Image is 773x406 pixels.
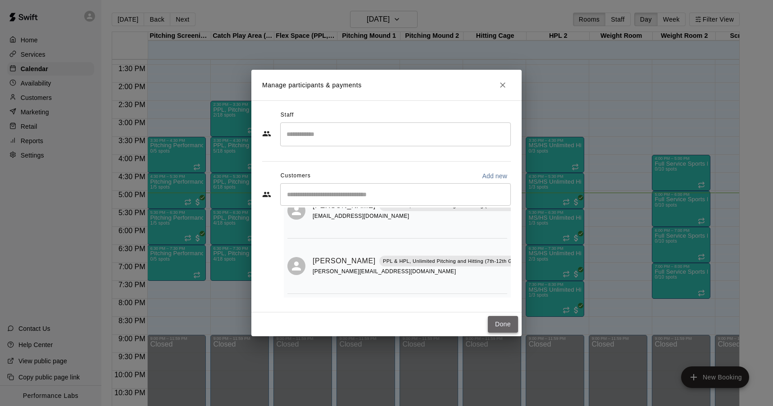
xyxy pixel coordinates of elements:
[262,129,271,138] svg: Staff
[478,169,511,183] button: Add new
[313,268,456,275] span: [PERSON_NAME][EMAIL_ADDRESS][DOMAIN_NAME]
[383,257,525,265] p: PPL & HPL, Unlimited Pitching and Hitting (7th-12th Grade)
[281,169,311,183] span: Customers
[495,77,511,93] button: Close
[262,81,362,90] p: Manage participants & payments
[488,316,518,333] button: Done
[313,213,409,219] span: [EMAIL_ADDRESS][DOMAIN_NAME]
[482,171,507,180] p: Add new
[313,255,376,267] a: [PERSON_NAME]
[281,108,294,122] span: Staff
[287,202,305,220] div: Jim McNulty
[262,190,271,199] svg: Customers
[287,257,305,275] div: JT Ritchie
[280,122,511,146] div: Search staff
[280,183,511,206] div: Start typing to search customers...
